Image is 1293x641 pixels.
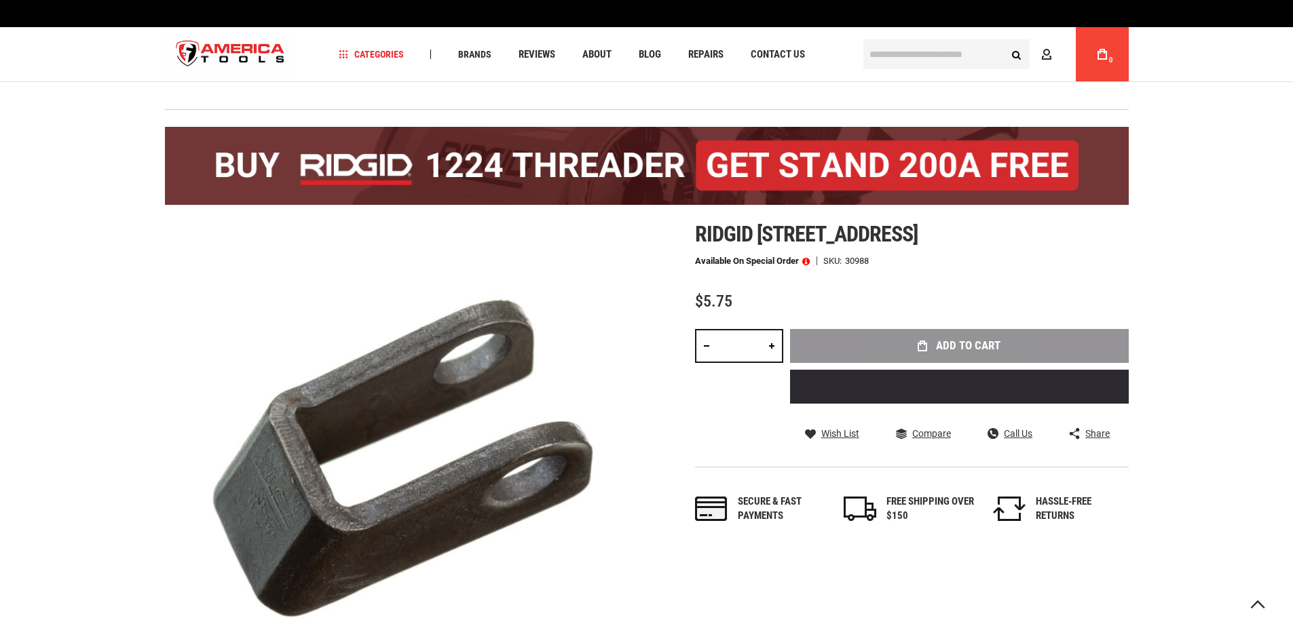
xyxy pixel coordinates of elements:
[576,45,618,64] a: About
[845,256,869,265] div: 30988
[823,256,845,265] strong: SKU
[805,427,859,440] a: Wish List
[688,50,724,60] span: Repairs
[988,427,1032,440] a: Call Us
[639,50,661,60] span: Blog
[695,292,732,311] span: $5.75
[695,497,728,521] img: payments
[165,127,1129,205] img: BOGO: Buy the RIDGID® 1224 Threader (26092), get the 92467 200A Stand FREE!
[993,497,1026,521] img: returns
[682,45,730,64] a: Repairs
[333,45,410,64] a: Categories
[452,45,498,64] a: Brands
[633,45,667,64] a: Blog
[1036,494,1124,524] div: HASSLE-FREE RETURNS
[695,256,810,266] p: Available on Special Order
[1089,27,1115,81] a: 0
[1004,41,1030,67] button: Search
[458,50,491,59] span: Brands
[695,221,918,247] span: Ridgid [STREET_ADDRESS]
[886,494,975,524] div: FREE SHIPPING OVER $150
[512,45,561,64] a: Reviews
[1004,429,1032,438] span: Call Us
[165,29,297,80] a: store logo
[751,50,805,60] span: Contact Us
[165,29,297,80] img: America Tools
[896,427,951,440] a: Compare
[912,429,951,438] span: Compare
[1085,429,1110,438] span: Share
[738,494,826,524] div: Secure & fast payments
[844,497,876,521] img: shipping
[1109,56,1113,64] span: 0
[582,50,612,60] span: About
[745,45,811,64] a: Contact Us
[821,429,859,438] span: Wish List
[519,50,555,60] span: Reviews
[339,50,404,59] span: Categories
